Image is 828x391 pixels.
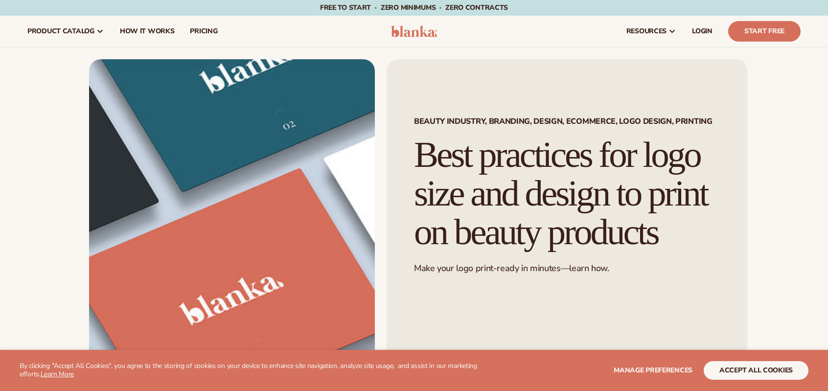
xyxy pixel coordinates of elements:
[320,3,508,12] span: Free to start · ZERO minimums · ZERO contracts
[120,27,175,35] span: How It Works
[614,361,692,380] button: Manage preferences
[414,263,720,274] p: Make your logo print-ready in minutes—learn how.
[614,366,692,375] span: Manage preferences
[414,136,720,251] h1: Best practices for logo size and design to print on beauty products
[728,21,801,42] a: Start Free
[619,16,684,47] a: resources
[112,16,183,47] a: How It Works
[89,59,375,375] img: Best practices for logo size and design to print on beauty products
[190,27,217,35] span: pricing
[414,117,720,125] span: BEAUTY INDUSTRY, BRANDING, DESIGN, ECOMMERCE, LOGO DESIGN, PRINTING
[626,27,667,35] span: resources
[684,16,720,47] a: LOGIN
[27,27,94,35] span: product catalog
[692,27,713,35] span: LOGIN
[20,362,485,379] p: By clicking "Accept All Cookies", you agree to the storing of cookies on your device to enhance s...
[704,361,808,380] button: accept all cookies
[391,25,437,37] img: logo
[182,16,225,47] a: pricing
[41,369,74,379] a: Learn More
[20,16,112,47] a: product catalog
